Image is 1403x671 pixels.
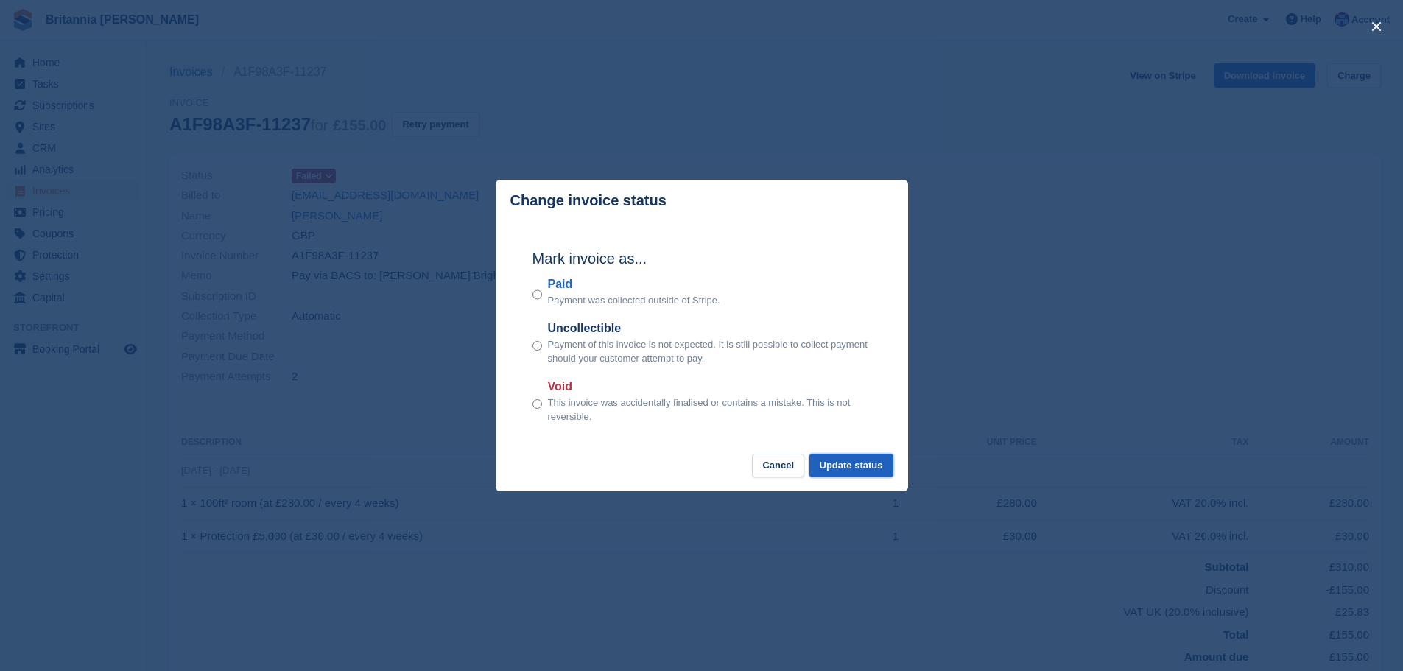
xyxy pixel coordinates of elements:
p: Change invoice status [510,192,667,209]
label: Uncollectible [548,320,871,337]
p: This invoice was accidentally finalised or contains a mistake. This is not reversible. [548,396,871,424]
label: Void [548,378,871,396]
button: Update status [809,454,893,478]
p: Payment of this invoice is not expected. It is still possible to collect payment should your cust... [548,337,871,366]
label: Paid [548,275,720,293]
button: close [1365,15,1388,38]
button: Cancel [752,454,804,478]
p: Payment was collected outside of Stripe. [548,293,720,308]
h2: Mark invoice as... [532,247,871,270]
